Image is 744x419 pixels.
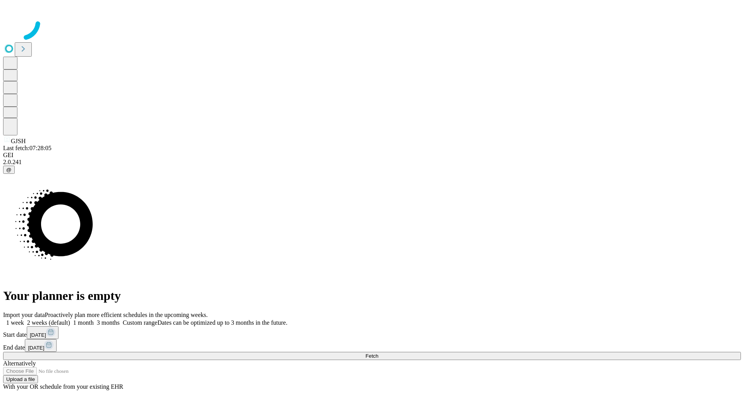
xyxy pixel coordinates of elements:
[3,339,741,352] div: End date
[3,375,38,383] button: Upload a file
[6,319,24,326] span: 1 week
[123,319,157,326] span: Custom range
[27,319,70,326] span: 2 weeks (default)
[3,312,45,318] span: Import your data
[3,360,36,367] span: Alternatively
[3,383,123,390] span: With your OR schedule from your existing EHR
[6,167,12,173] span: @
[365,353,378,359] span: Fetch
[157,319,287,326] span: Dates can be optimized up to 3 months in the future.
[3,326,741,339] div: Start date
[97,319,120,326] span: 3 months
[73,319,94,326] span: 1 month
[3,166,15,174] button: @
[45,312,208,318] span: Proactively plan more efficient schedules in the upcoming weeks.
[3,152,741,159] div: GEI
[25,339,57,352] button: [DATE]
[3,145,52,151] span: Last fetch: 07:28:05
[30,332,46,338] span: [DATE]
[3,289,741,303] h1: Your planner is empty
[3,159,741,166] div: 2.0.241
[28,345,44,351] span: [DATE]
[11,138,26,144] span: GJSH
[27,326,59,339] button: [DATE]
[3,352,741,360] button: Fetch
